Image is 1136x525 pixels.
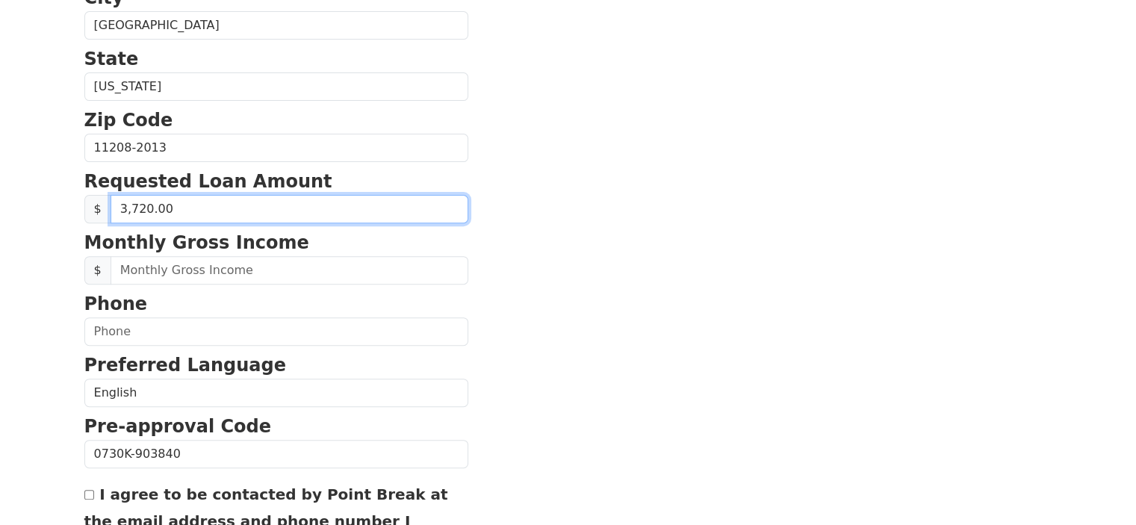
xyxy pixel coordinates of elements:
strong: Zip Code [84,110,173,131]
input: 0.00 [111,195,468,223]
strong: State [84,49,139,69]
input: Pre-approval Code [84,440,468,468]
span: $ [84,195,111,223]
strong: Requested Loan Amount [84,171,332,192]
input: Zip Code [84,134,468,162]
span: $ [84,256,111,285]
input: Phone [84,317,468,346]
strong: Pre-approval Code [84,416,272,437]
strong: Preferred Language [84,355,286,376]
input: City [84,11,468,40]
strong: Phone [84,293,148,314]
p: Monthly Gross Income [84,229,468,256]
input: Monthly Gross Income [111,256,468,285]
